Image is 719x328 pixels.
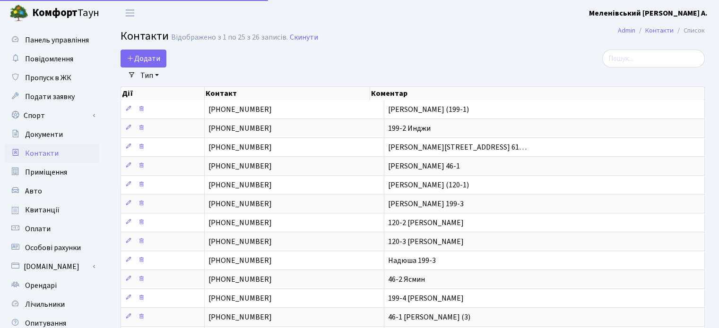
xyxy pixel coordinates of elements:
span: [PERSON_NAME] (120-1) [388,180,469,190]
button: Переключити навігацію [118,5,142,21]
span: [PERSON_NAME] 199-3 [388,199,464,209]
span: 46-2 Ясмин [388,274,425,285]
span: 46-1 [PERSON_NAME] (3) [388,312,470,322]
span: [PHONE_NUMBER] [208,199,272,209]
a: Меленівський [PERSON_NAME] А. [589,8,708,19]
span: 199-2 Инджи [388,123,431,134]
a: Admin [618,25,635,35]
span: [PHONE_NUMBER] [208,104,272,115]
a: Авто [5,182,99,201]
span: Приміщення [25,167,67,177]
th: Контакт [205,87,370,100]
span: [PHONE_NUMBER] [208,142,272,152]
div: Відображено з 1 по 25 з 26 записів. [171,33,288,42]
li: Список [674,25,705,36]
span: Подати заявку [25,92,75,102]
span: Панель управління [25,35,89,45]
a: Оплати [5,219,99,238]
span: Орендарі [25,280,57,291]
a: Контакти [5,144,99,163]
span: [PHONE_NUMBER] [208,123,272,134]
input: Пошук... [602,50,705,67]
span: 120-2 [PERSON_NAME] [388,218,464,228]
span: [PHONE_NUMBER] [208,218,272,228]
th: Дії [121,87,205,100]
a: Приміщення [5,163,99,182]
span: [PHONE_NUMBER] [208,180,272,190]
b: Комфорт [32,5,78,20]
a: Тип [137,67,163,84]
a: Повідомлення [5,50,99,68]
span: Пропуск в ЖК [25,73,71,83]
span: Таун [32,5,99,21]
span: [PERSON_NAME] 46-1 [388,161,460,171]
span: [PERSON_NAME][STREET_ADDRESS] 61… [388,142,527,152]
a: Квитанції [5,201,99,219]
a: Документи [5,125,99,144]
a: Орендарі [5,276,99,295]
img: logo.png [9,4,28,23]
span: [PHONE_NUMBER] [208,161,272,171]
span: [PHONE_NUMBER] [208,293,272,303]
span: Контакти [121,28,169,44]
span: [PHONE_NUMBER] [208,236,272,247]
a: Контакти [645,25,674,35]
span: [PHONE_NUMBER] [208,255,272,266]
span: Лічильники [25,299,65,310]
span: [PHONE_NUMBER] [208,274,272,285]
a: Панель управління [5,31,99,50]
span: Особові рахунки [25,243,81,253]
span: Документи [25,129,63,140]
a: Лічильники [5,295,99,314]
th: Коментар [370,87,705,100]
span: Контакти [25,148,59,159]
span: Повідомлення [25,54,73,64]
a: Особові рахунки [5,238,99,257]
span: 199-4 [PERSON_NAME] [388,293,464,303]
a: [DOMAIN_NAME] [5,257,99,276]
nav: breadcrumb [604,21,719,41]
a: Пропуск в ЖК [5,68,99,87]
a: Скинути [290,33,318,42]
a: Спорт [5,106,99,125]
span: Квитанції [25,205,60,215]
b: Меленівський [PERSON_NAME] А. [589,8,708,18]
span: Надюша 199-3 [388,255,436,266]
span: Оплати [25,224,51,234]
span: [PHONE_NUMBER] [208,312,272,322]
span: [PERSON_NAME] (199-1) [388,104,469,115]
a: Додати [121,50,166,67]
span: Авто [25,186,42,196]
span: 120-3 [PERSON_NAME] [388,236,464,247]
span: Додати [127,53,160,64]
a: Подати заявку [5,87,99,106]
